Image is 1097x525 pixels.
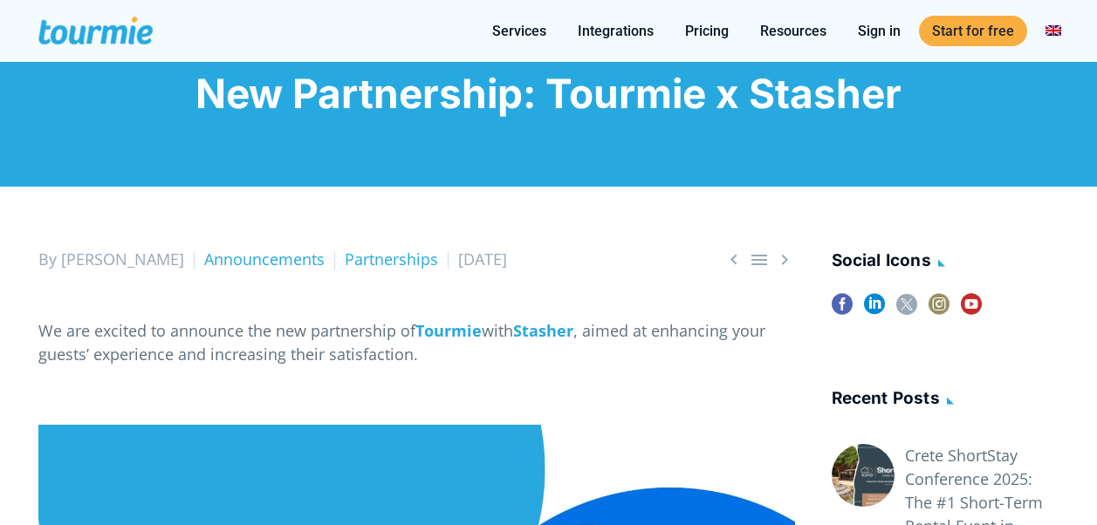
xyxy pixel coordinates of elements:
[345,249,438,269] a: Partnerships
[845,20,914,42] a: Sign in
[961,294,982,326] a: youtube
[204,249,325,269] a: Announcements
[896,294,917,326] a: twitter
[672,20,742,42] a: Pricing
[415,320,482,341] a: Tourmie
[832,385,1059,414] h4: Recent posts
[38,249,184,269] span: By [PERSON_NAME]
[864,294,885,326] a: linkedin
[723,249,744,270] a: 
[513,320,573,341] a: Stasher
[723,249,744,270] span: Previous post
[774,249,795,270] span: Next post
[38,70,1059,117] h1: New Partnership: Tourmie x Stasher
[479,20,559,42] a: Services
[832,294,853,326] a: facebook
[38,319,795,366] p: We are excited to announce the new partnership of with , aimed at enhancing your guests’ experien...
[749,249,770,270] a: 
[774,249,795,270] a: 
[747,20,840,42] a: Resources
[919,16,1027,46] a: Start for free
[929,294,950,326] a: instagram
[832,248,1059,276] h4: social icons
[458,249,507,269] span: [DATE]
[565,20,667,42] a: Integrations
